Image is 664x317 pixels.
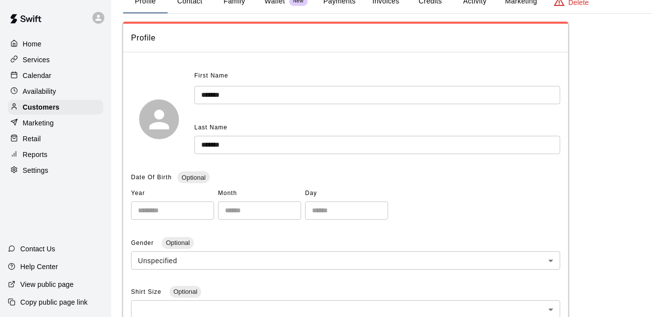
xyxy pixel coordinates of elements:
a: Availability [8,84,103,99]
a: Retail [8,131,103,146]
p: Home [23,39,42,49]
p: Calendar [23,71,51,80]
a: Marketing [8,116,103,130]
p: Services [23,55,50,65]
p: Contact Us [20,244,55,254]
span: Last Name [194,124,227,131]
span: Optional [170,288,201,295]
div: Unspecified [131,251,560,270]
p: Reports [23,150,47,159]
span: Profile [131,32,560,44]
p: View public page [20,279,74,289]
a: Settings [8,163,103,178]
span: Day [305,186,388,201]
p: Retail [23,134,41,144]
p: Help Center [20,262,58,272]
span: Optional [177,174,209,181]
a: Calendar [8,68,103,83]
span: First Name [194,68,228,84]
p: Availability [23,86,56,96]
span: Optional [162,239,193,246]
span: Date Of Birth [131,174,172,181]
a: Customers [8,100,103,115]
p: Copy public page link [20,297,88,307]
span: Shirt Size [131,288,164,295]
span: Month [218,186,301,201]
a: Reports [8,147,103,162]
span: Gender [131,239,156,246]
span: Year [131,186,214,201]
p: Customers [23,102,59,112]
p: Marketing [23,118,54,128]
a: Services [8,52,103,67]
p: Settings [23,165,48,175]
a: Home [8,37,103,51]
